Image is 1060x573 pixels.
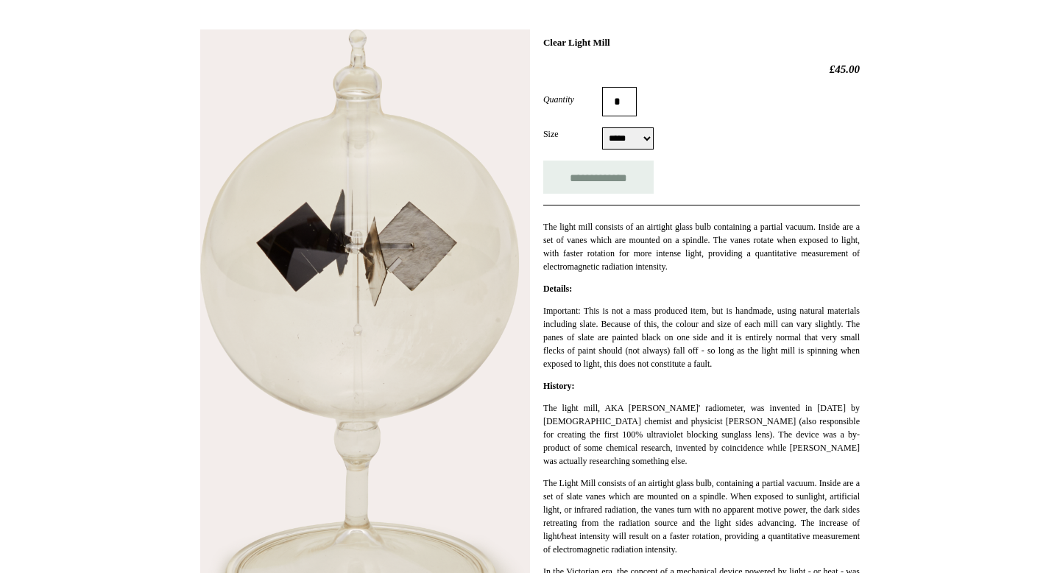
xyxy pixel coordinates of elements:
[543,63,860,76] h2: £45.00
[543,37,860,49] h1: Clear Light Mill
[543,220,860,273] p: The light mill consists of an airtight glass bulb containing a partial vacuum. Inside are a set o...
[543,93,602,106] label: Quantity
[543,284,572,294] strong: Details:
[543,477,860,556] p: The Light Mill consists of an airtight glass bulb, containing a partial vacuum. Inside are a set ...
[543,127,602,141] label: Size
[543,304,860,370] p: Important: This is not a mass produced item, but is handmade, using natural materials including s...
[543,401,860,468] p: The light mill, AKA [PERSON_NAME]' radiometer, was invented in [DATE] by [DEMOGRAPHIC_DATA] chemi...
[543,381,575,391] strong: History:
